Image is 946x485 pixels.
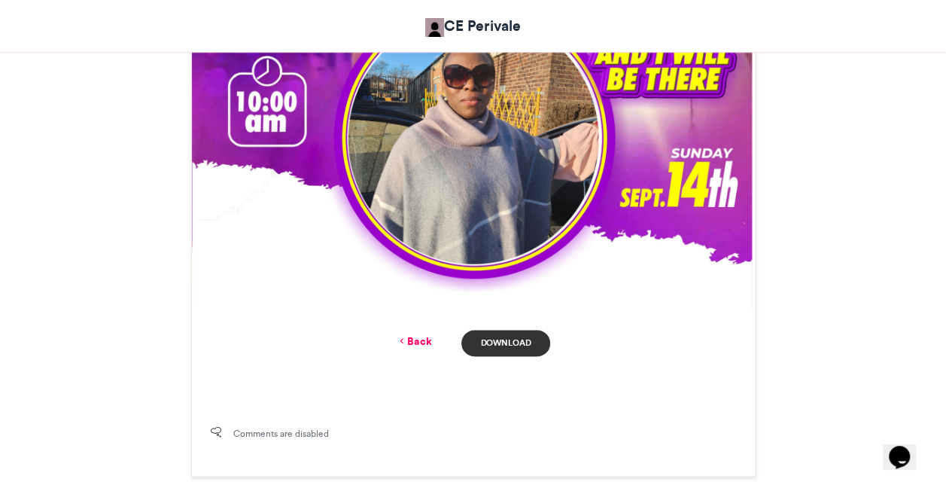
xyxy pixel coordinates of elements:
[461,330,549,356] a: Download
[883,425,931,470] iframe: chat widget
[233,427,329,441] span: Comments are disabled
[425,18,444,37] img: CE Perivale
[396,334,431,349] a: Back
[425,15,521,37] a: CE Perivale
